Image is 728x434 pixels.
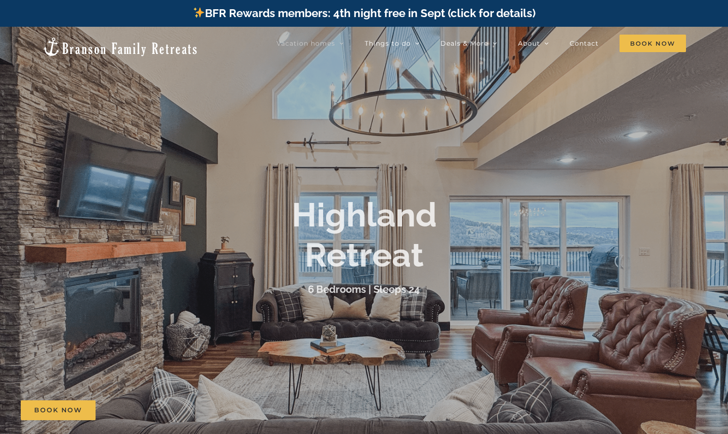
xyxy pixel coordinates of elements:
[277,40,335,47] span: Vacation homes
[308,283,420,295] h3: 6 Bedrooms | Sleeps 24
[440,40,488,47] span: Deals & More
[42,36,199,57] img: Branson Family Retreats Logo
[292,195,437,274] b: Highland Retreat
[34,406,82,414] span: Book Now
[518,34,549,53] a: About
[277,34,686,53] nav: Main Menu
[440,34,497,53] a: Deals & More
[365,40,411,47] span: Things to do
[518,40,540,47] span: About
[365,34,420,53] a: Things to do
[570,34,599,53] a: Contact
[21,400,96,420] a: Book Now
[193,6,535,20] a: BFR Rewards members: 4th night free in Sept (click for details)
[570,40,599,47] span: Contact
[277,34,344,53] a: Vacation homes
[193,7,205,18] img: ✨
[620,35,686,52] span: Book Now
